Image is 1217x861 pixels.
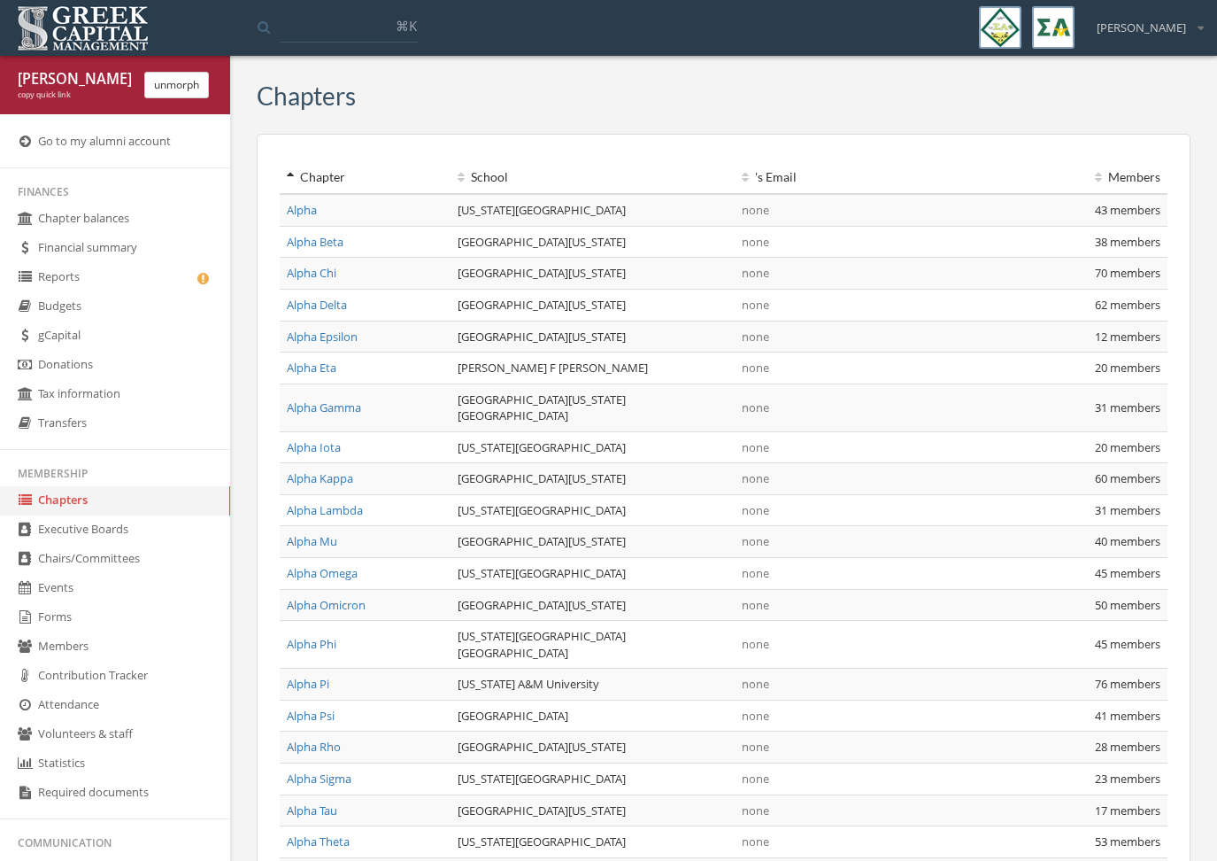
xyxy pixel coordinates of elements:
span: 17 members [1095,803,1160,818]
span: none [742,708,769,724]
a: Alpha Chi [287,265,336,281]
td: [GEOGRAPHIC_DATA][US_STATE] [451,589,735,621]
a: Alpha Beta [287,234,343,250]
span: 45 members [1095,565,1160,581]
div: copy quick link [18,89,131,101]
a: Alpha Epsilon [287,329,358,345]
a: Alpha Kappa [287,470,353,486]
span: none [742,399,769,415]
a: Alpha Psi [287,708,335,724]
div: 's Email [742,168,990,186]
h3: Chapters [257,82,356,110]
span: 50 members [1095,597,1160,613]
span: 40 members [1095,533,1160,549]
td: [GEOGRAPHIC_DATA][US_STATE] [451,463,735,495]
span: none [742,360,769,376]
td: [GEOGRAPHIC_DATA][US_STATE] [451,321,735,353]
span: 20 members [1095,360,1160,376]
td: [US_STATE] A&M University [451,669,735,701]
a: Alpha Tau [287,803,337,818]
span: none [742,439,769,455]
span: none [742,739,769,755]
a: Alpha [287,202,317,218]
span: none [742,470,769,486]
td: [US_STATE][GEOGRAPHIC_DATA] [GEOGRAPHIC_DATA] [451,621,735,669]
td: [GEOGRAPHIC_DATA][US_STATE] [451,795,735,826]
a: Alpha Mu [287,533,337,549]
span: none [742,565,769,581]
span: none [742,533,769,549]
td: [US_STATE][GEOGRAPHIC_DATA] [451,763,735,795]
td: [US_STATE][GEOGRAPHIC_DATA] [451,194,735,226]
span: 38 members [1095,234,1160,250]
a: Alpha Pi [287,676,329,692]
span: none [742,502,769,518]
td: [GEOGRAPHIC_DATA] [451,700,735,732]
button: unmorph [144,72,209,98]
td: [GEOGRAPHIC_DATA][US_STATE] [451,258,735,290]
span: 31 members [1095,399,1160,415]
span: 62 members [1095,297,1160,313]
span: 43 members [1095,202,1160,218]
td: [GEOGRAPHIC_DATA][US_STATE] [451,732,735,764]
div: [PERSON_NAME] [1085,6,1204,36]
td: [US_STATE][GEOGRAPHIC_DATA] [451,494,735,526]
span: 53 members [1095,834,1160,849]
span: none [742,265,769,281]
a: Alpha Omega [287,565,358,581]
span: none [742,771,769,787]
span: none [742,834,769,849]
span: 70 members [1095,265,1160,281]
td: [US_STATE][GEOGRAPHIC_DATA] [451,558,735,590]
a: Alpha Phi [287,636,336,652]
span: none [742,202,769,218]
span: 12 members [1095,329,1160,345]
span: none [742,636,769,652]
span: 20 members [1095,439,1160,455]
span: [PERSON_NAME] [1097,19,1186,36]
a: Alpha Iota [287,439,341,455]
a: Alpha Sigma [287,771,351,787]
td: [US_STATE][GEOGRAPHIC_DATA] [451,431,735,463]
span: 31 members [1095,502,1160,518]
a: Alpha Eta [287,360,336,376]
a: Alpha Omicron [287,597,366,613]
span: none [742,234,769,250]
a: Alpha Delta [287,297,347,313]
span: 41 members [1095,708,1160,724]
span: none [742,597,769,613]
span: none [742,676,769,692]
td: [GEOGRAPHIC_DATA][US_STATE] [451,226,735,258]
span: ⌘K [396,17,417,35]
a: Alpha Theta [287,834,350,849]
span: 45 members [1095,636,1160,652]
a: Alpha Lambda [287,502,363,518]
td: [GEOGRAPHIC_DATA][US_STATE] [451,289,735,321]
span: none [742,329,769,345]
span: none [742,297,769,313]
span: 76 members [1095,676,1160,692]
div: School [458,168,728,186]
a: Alpha Gamma [287,399,361,415]
div: Members [1004,168,1160,186]
td: [GEOGRAPHIC_DATA][US_STATE] [GEOGRAPHIC_DATA] [451,384,735,431]
span: 28 members [1095,739,1160,755]
div: [PERSON_NAME] [PERSON_NAME] [18,69,131,89]
span: 23 members [1095,771,1160,787]
span: none [742,803,769,818]
a: Alpha Rho [287,739,341,755]
td: [PERSON_NAME] F [PERSON_NAME] [451,353,735,384]
div: Chapter [287,168,443,186]
span: 60 members [1095,470,1160,486]
td: [US_STATE][GEOGRAPHIC_DATA] [451,826,735,858]
td: [GEOGRAPHIC_DATA][US_STATE] [451,526,735,558]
